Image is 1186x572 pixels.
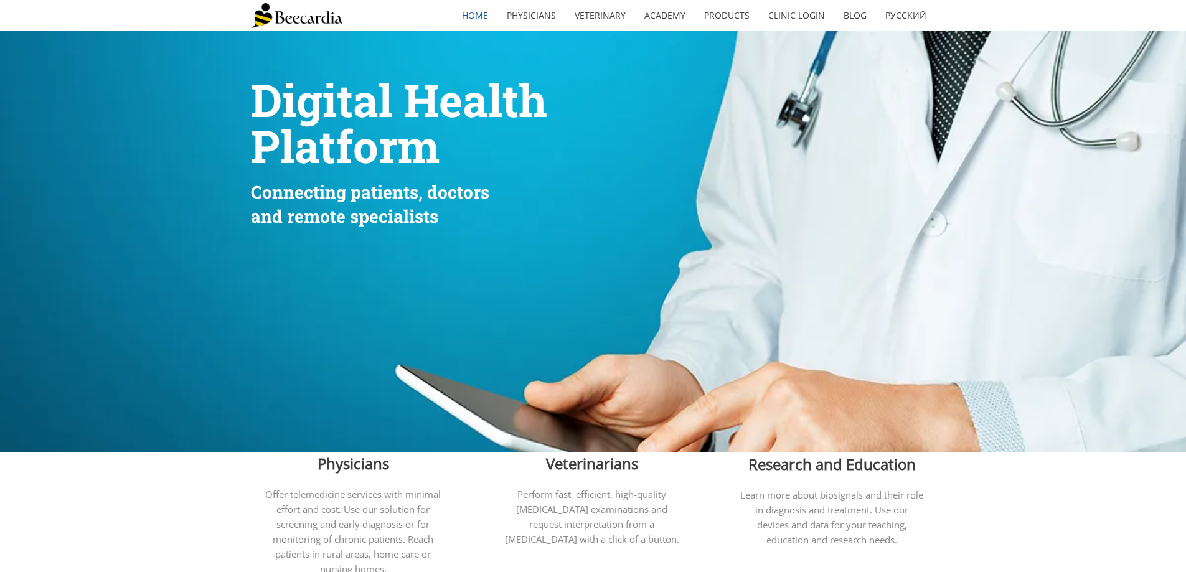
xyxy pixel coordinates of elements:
span: Veterinarians [546,453,638,474]
span: Platform [251,116,440,176]
span: Research and Education [748,454,916,474]
span: Perform fast, efficient, high-quality [MEDICAL_DATA] examinations and request interpretation from... [505,488,679,545]
span: and remote specialists [251,205,438,228]
a: Blog [834,1,876,30]
span: Physicians [318,453,389,474]
a: Products [695,1,759,30]
span: Connecting patients, doctors [251,181,489,204]
span: Digital Health [251,70,547,129]
a: Русский [876,1,936,30]
a: Physicians [497,1,565,30]
img: Beecardia [251,3,342,28]
a: Clinic Login [759,1,834,30]
span: Learn more about biosignals and their role in diagnosis and treatment. Use our devices and data f... [740,489,923,546]
a: home [453,1,497,30]
a: Veterinary [565,1,635,30]
a: Academy [635,1,695,30]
